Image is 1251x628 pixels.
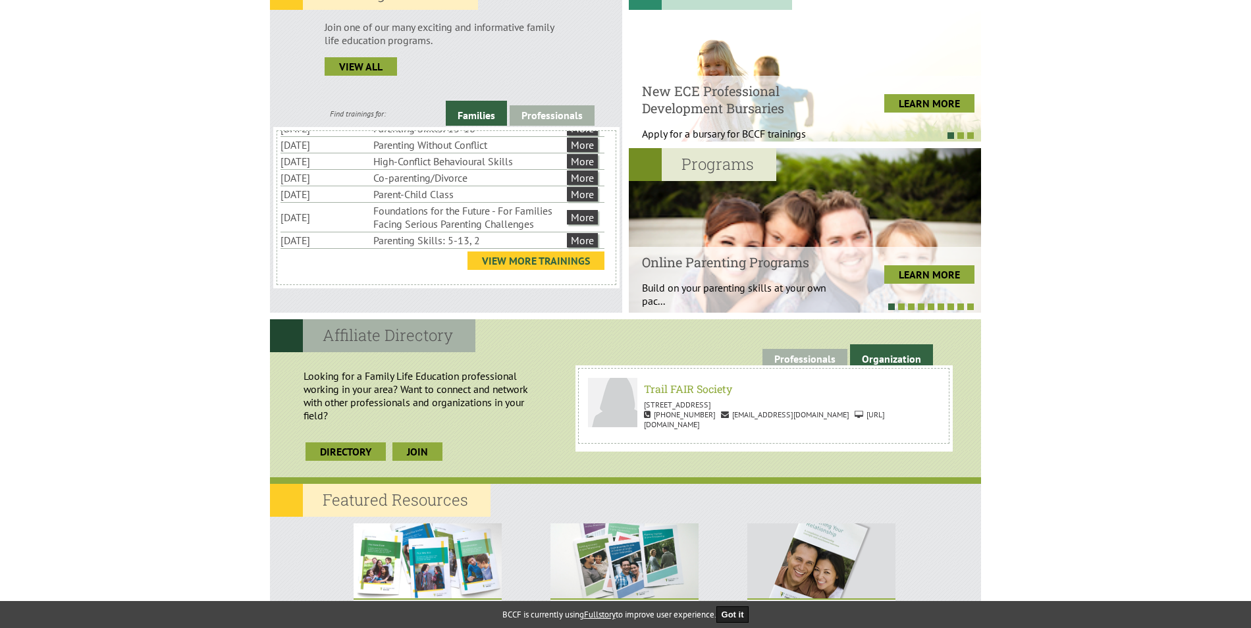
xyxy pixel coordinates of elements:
li: [DATE] [280,153,371,169]
li: [DATE] [280,137,371,153]
h2: Affiliate Directory [270,319,475,352]
img: Parenting Teens Series [354,517,502,598]
p: Join one of our many exciting and informative family life education programs. [325,20,568,47]
a: Fullstory [584,609,616,620]
p: [STREET_ADDRESS] [588,400,939,409]
a: view all [325,57,397,76]
a: More [567,187,598,201]
li: [DATE] [280,186,371,202]
a: LEARN MORE [884,265,974,284]
a: View More Trainings [467,251,604,270]
span: [PHONE_NUMBER] [644,409,716,419]
a: Professionals [762,349,847,369]
button: Got it [716,606,749,623]
h2: Featured Resources [270,484,491,517]
a: Directory [306,442,386,461]
li: Foundations for the Future - For Families Facing Serious Parenting Challenges [373,203,564,232]
li: [DATE] [280,209,371,225]
a: Organization [850,344,933,369]
p: Build on your parenting skills at your own pac... [642,281,839,307]
li: Parenting Without Conflict [373,137,564,153]
h4: Online Parenting Programs [642,253,839,271]
a: More [567,154,598,169]
span: [URL][DOMAIN_NAME] [644,409,885,429]
a: join [392,442,442,461]
p: Apply for a bursary for BCCF trainings West... [642,127,839,153]
div: Find trainings for: [270,109,446,118]
span: [EMAIL_ADDRESS][DOMAIN_NAME] [721,409,849,419]
p: Looking for a Family Life Education professional working in your area? Want to connect and networ... [277,363,569,429]
img: Relationship Series [550,517,699,598]
a: LEARN MORE [884,94,974,113]
img: Enriching Your Relationship [747,517,895,598]
li: Parenting Skills: 5-13, 2 [373,232,564,248]
h6: Trail FAIR Society [592,382,935,396]
li: High-Conflict Behavioural Skills [373,153,564,169]
a: Trail FAIR Society Kristine Forbes Trail FAIR Society [STREET_ADDRESS] [PHONE_NUMBER] [EMAIL_ADDR... [581,371,945,440]
h4: New ECE Professional Development Bursaries [642,82,839,117]
img: Trail FAIR Society Kristine Forbes [588,378,637,427]
a: Families [446,101,507,126]
li: [DATE] [280,170,371,186]
li: Co-parenting/Divorce [373,170,564,186]
li: Parent-Child Class [373,186,564,202]
a: Professionals [510,105,595,126]
h2: Programs [629,148,776,181]
a: More [567,138,598,152]
a: More [567,233,598,248]
a: More [567,170,598,185]
li: [DATE] [280,232,371,248]
a: More [567,210,598,224]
